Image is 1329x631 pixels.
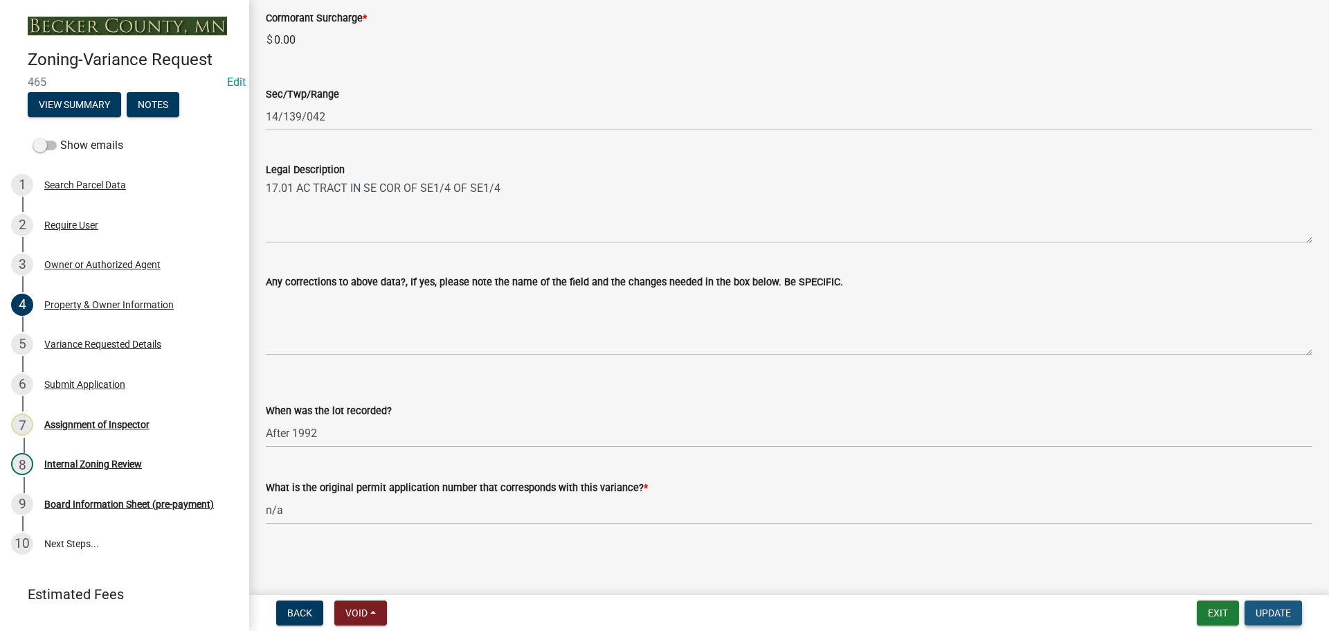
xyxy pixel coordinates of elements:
[44,420,150,429] div: Assignment of Inspector
[1197,601,1239,625] button: Exit
[11,174,33,196] div: 1
[28,75,221,89] span: 465
[266,407,392,416] label: When was the lot recorded?
[127,92,179,117] button: Notes
[266,483,648,493] label: What is the original permit application number that corresponds with this variance?
[11,414,33,436] div: 7
[334,601,387,625] button: Void
[28,100,121,111] wm-modal-confirm: Summary
[11,533,33,555] div: 10
[28,50,238,70] h4: Zoning-Variance Request
[33,137,123,154] label: Show emails
[11,453,33,475] div: 8
[266,90,339,100] label: Sec/Twp/Range
[11,214,33,236] div: 2
[11,373,33,396] div: 6
[1245,601,1302,625] button: Update
[28,17,227,35] img: Becker County, Minnesota
[44,380,125,389] div: Submit Application
[266,278,843,287] label: Any corrections to above data?, If yes, please note the name of the field and the changes needed ...
[266,166,345,175] label: Legal Description
[28,92,121,117] button: View Summary
[44,260,161,269] div: Owner or Authorized Agent
[345,607,368,619] span: Void
[44,180,126,190] div: Search Parcel Data
[287,607,312,619] span: Back
[1256,607,1291,619] span: Update
[227,75,246,89] a: Edit
[266,26,273,54] span: $
[11,254,33,276] div: 3
[44,220,98,230] div: Require User
[44,459,142,469] div: Internal Zoning Review
[44,339,161,349] div: Variance Requested Details
[11,493,33,515] div: 9
[266,14,367,24] label: Cormorant Surcharge
[227,75,246,89] wm-modal-confirm: Edit Application Number
[44,499,214,509] div: Board Information Sheet (pre-payment)
[11,333,33,355] div: 5
[11,580,227,608] a: Estimated Fees
[44,300,174,310] div: Property & Owner Information
[276,601,323,625] button: Back
[127,100,179,111] wm-modal-confirm: Notes
[11,294,33,316] div: 4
